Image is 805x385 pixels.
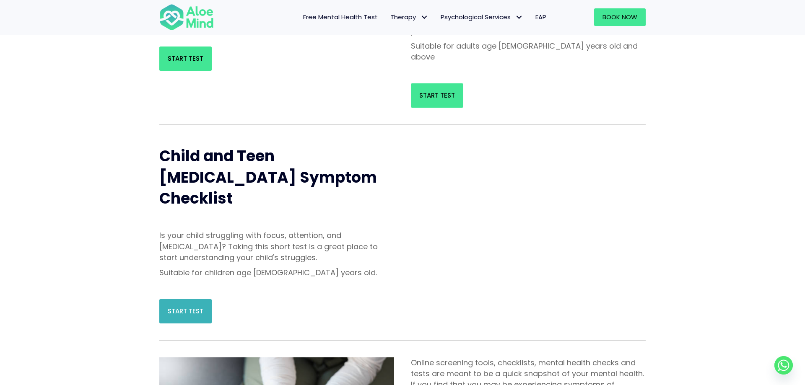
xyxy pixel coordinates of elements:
[159,3,214,31] img: Aloe mind Logo
[418,11,430,23] span: Therapy: submenu
[602,13,637,21] span: Book Now
[225,8,553,26] nav: Menu
[441,13,523,21] span: Psychological Services
[168,54,203,63] span: Start Test
[384,8,434,26] a: TherapyTherapy: submenu
[594,8,646,26] a: Book Now
[168,307,203,315] span: Start Test
[419,91,455,100] span: Start Test
[529,8,553,26] a: EAP
[513,11,525,23] span: Psychological Services: submenu
[303,13,378,21] span: Free Mental Health Test
[535,13,546,21] span: EAP
[390,13,428,21] span: Therapy
[434,8,529,26] a: Psychological ServicesPsychological Services: submenu
[159,47,212,71] a: Start Test
[411,83,463,108] a: Start Test
[159,267,394,278] p: Suitable for children age [DEMOGRAPHIC_DATA] years old.
[297,8,384,26] a: Free Mental Health Test
[774,356,793,375] a: Whatsapp
[159,230,394,263] p: Is your child struggling with focus, attention, and [MEDICAL_DATA]? Taking this short test is a g...
[159,145,377,209] span: Child and Teen [MEDICAL_DATA] Symptom Checklist
[159,299,212,323] a: Start Test
[411,41,646,62] p: Suitable for adults age [DEMOGRAPHIC_DATA] years old and above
